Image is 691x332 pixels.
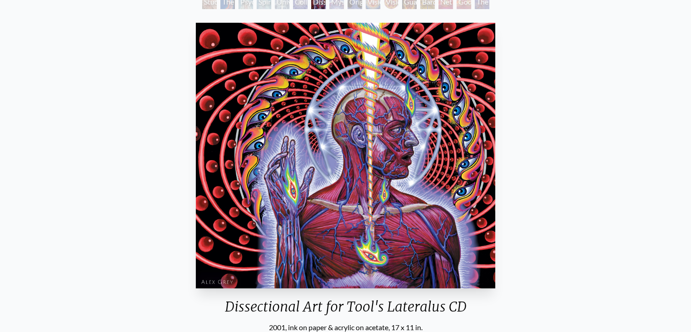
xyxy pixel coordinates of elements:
div: Dissectional Art for Tool's Lateralus CD [192,298,499,322]
img: tool-dissectional-alex-grey-watermarked.jpg [196,23,496,288]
